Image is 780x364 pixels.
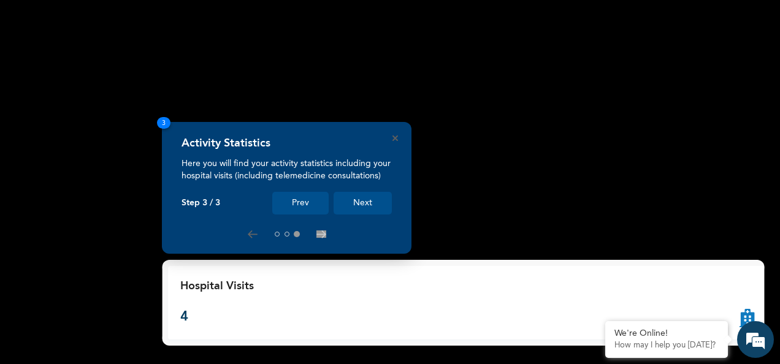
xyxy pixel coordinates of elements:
button: Prev [272,192,329,214]
h4: Activity Statistics [182,137,270,150]
button: Close [392,135,398,141]
p: How may I help you today? [614,341,719,351]
span: 3 [157,117,170,129]
p: Step 3 / 3 [182,198,220,208]
p: Hospital Visits [180,278,254,295]
button: Next [334,192,392,214]
div: We're Online! [614,328,719,339]
p: Here you will find your activity statistics including your hospital visits (including telemedicin... [182,157,392,182]
p: 4 [180,307,254,327]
